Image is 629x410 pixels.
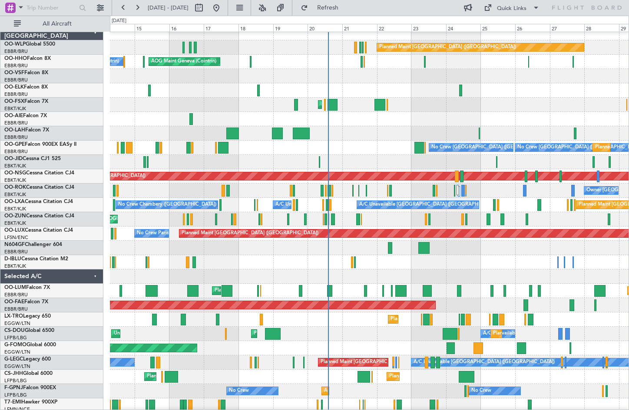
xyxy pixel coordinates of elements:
span: D-IBLU [4,256,21,262]
a: EBBR/BRU [4,48,28,55]
span: OO-FSX [4,99,24,104]
a: EGGW/LTN [4,349,30,355]
span: CS-JHH [4,371,23,376]
span: G-FOMO [4,342,26,348]
a: EBKT/KJK [4,105,26,112]
span: OO-NSG [4,171,26,176]
div: 23 [411,24,446,32]
div: A/C Unavailable [GEOGRAPHIC_DATA] ([GEOGRAPHIC_DATA]) [414,356,555,369]
a: OO-VSFFalcon 8X [4,70,48,75]
div: A/C Unavailable [483,327,519,340]
a: EBBR/BRU [4,292,28,298]
div: 21 [342,24,377,32]
div: Planned Maint [GEOGRAPHIC_DATA] ([GEOGRAPHIC_DATA]) [389,370,526,383]
div: 25 [480,24,515,32]
a: EBBR/BRU [4,62,28,69]
a: EBBR/BRU [4,91,28,98]
div: 24 [446,24,481,32]
div: Planned Maint [GEOGRAPHIC_DATA] ([GEOGRAPHIC_DATA]) [254,327,391,340]
span: OO-LUX [4,228,25,233]
a: EBBR/BRU [4,306,28,312]
a: LFPB/LBG [4,335,27,341]
div: AOG Maint Hyères ([GEOGRAPHIC_DATA]-[GEOGRAPHIC_DATA]) [324,384,471,397]
span: OO-GPE [4,142,25,147]
div: Planned Maint [GEOGRAPHIC_DATA] ([GEOGRAPHIC_DATA]) [321,356,457,369]
div: Planned Maint [GEOGRAPHIC_DATA] ([GEOGRAPHIC_DATA]) [147,370,284,383]
span: OO-JID [4,156,23,161]
div: No Crew Paris ([GEOGRAPHIC_DATA]) [137,227,223,240]
div: 14 [100,24,135,32]
a: OO-LAHFalcon 7X [4,128,49,133]
a: EBBR/BRU [4,134,28,141]
a: CS-DOUGlobal 6500 [4,328,54,333]
a: EBBR/BRU [4,77,28,83]
a: EBKT/KJK [4,220,26,226]
div: A/C Unavailable [GEOGRAPHIC_DATA] ([GEOGRAPHIC_DATA] National) [359,198,521,211]
button: Refresh [297,1,349,15]
a: OO-LXACessna Citation CJ4 [4,199,73,204]
button: All Aircraft [10,17,94,31]
span: OO-LAH [4,128,25,133]
div: No Crew [229,384,249,397]
div: 20 [308,24,342,32]
a: LFPB/LBG [4,392,27,398]
div: 19 [273,24,308,32]
a: G-FOMOGlobal 6000 [4,342,56,348]
div: 27 [550,24,585,32]
a: OO-LUXCessna Citation CJ4 [4,228,73,233]
div: 17 [204,24,238,32]
a: EBKT/KJK [4,206,26,212]
span: OO-ROK [4,185,26,190]
div: No Crew Chambery ([GEOGRAPHIC_DATA]) [118,198,216,211]
a: LX-TROLegacy 650 [4,314,51,319]
a: OO-FSXFalcon 7X [4,99,48,104]
div: 28 [584,24,619,32]
a: CS-JHHGlobal 6000 [4,371,53,376]
div: [DATE] [112,17,126,25]
span: Refresh [310,5,346,11]
a: OO-NSGCessna Citation CJ4 [4,171,74,176]
span: CS-DOU [4,328,25,333]
span: [DATE] - [DATE] [148,4,189,12]
div: No Crew [GEOGRAPHIC_DATA] ([GEOGRAPHIC_DATA] National) [431,141,577,154]
a: OO-ROKCessna Citation CJ4 [4,185,74,190]
span: OO-HHO [4,56,27,61]
span: OO-VSF [4,70,24,75]
a: EBKT/KJK [4,263,26,269]
span: N604GF [4,242,25,247]
div: Planned Maint [GEOGRAPHIC_DATA] ([GEOGRAPHIC_DATA] National) [215,284,372,297]
span: F-GPNJ [4,385,23,390]
a: OO-JIDCessna CJ1 525 [4,156,61,161]
a: N604GFChallenger 604 [4,242,62,247]
a: OO-GPEFalcon 900EX EASy II [4,142,76,147]
div: A/C Unavailable [GEOGRAPHIC_DATA] ([GEOGRAPHIC_DATA] National) [275,198,437,211]
div: 16 [169,24,204,32]
div: Unplanned Maint [GEOGRAPHIC_DATA] ([GEOGRAPHIC_DATA]) [114,327,257,340]
span: OO-AIE [4,113,23,118]
span: OO-FAE [4,299,24,305]
span: OO-LUM [4,285,26,290]
a: T7-EMIHawker 900XP [4,400,57,405]
a: G-LEGCLegacy 600 [4,357,51,362]
div: Planned Maint [GEOGRAPHIC_DATA] ([GEOGRAPHIC_DATA]) [379,41,516,54]
a: OO-LUMFalcon 7X [4,285,50,290]
a: F-GPNJFalcon 900EX [4,385,56,390]
a: OO-ELKFalcon 8X [4,85,48,90]
a: LFSN/ENC [4,234,28,241]
a: OO-FAEFalcon 7X [4,299,48,305]
span: OO-LXA [4,199,25,204]
div: Planned Maint Kortrijk-[GEOGRAPHIC_DATA] [321,98,422,111]
span: OO-ELK [4,85,24,90]
div: No Crew [471,384,491,397]
a: EBKT/KJK [4,163,26,169]
span: OO-WLP [4,42,26,47]
span: T7-EMI [4,400,21,405]
a: OO-HHOFalcon 8X [4,56,51,61]
a: EBKT/KJK [4,191,26,198]
span: All Aircraft [23,21,92,27]
a: EBKT/KJK [4,177,26,184]
div: 15 [135,24,169,32]
a: EBBR/BRU [4,120,28,126]
div: Quick Links [497,4,526,13]
div: 22 [377,24,412,32]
